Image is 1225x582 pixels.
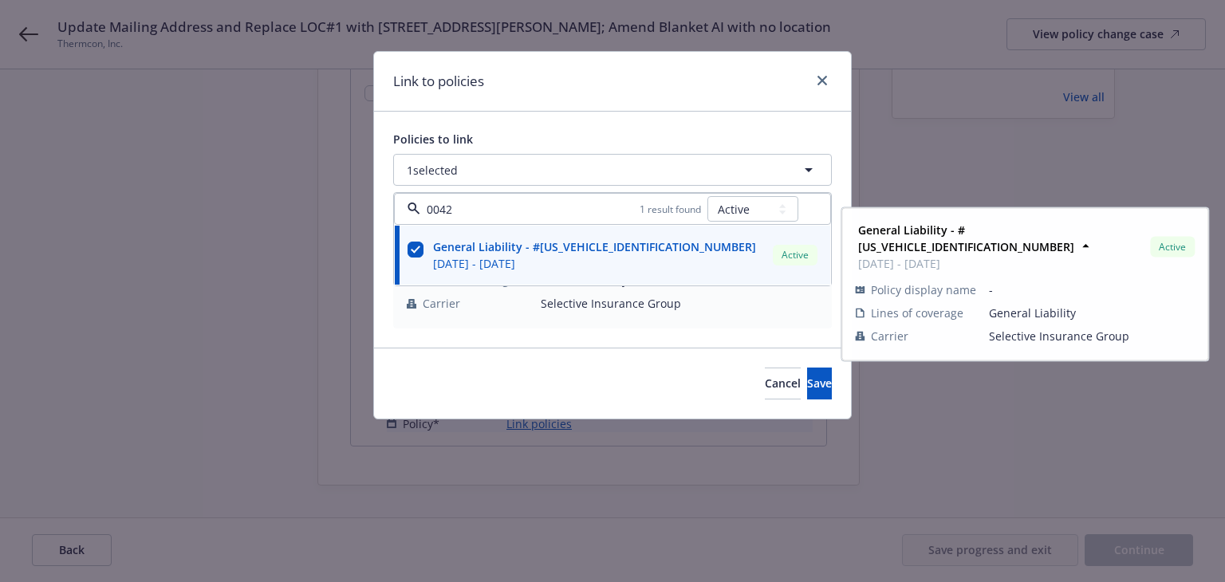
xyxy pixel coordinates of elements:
[393,71,484,92] h1: Link to policies
[393,154,832,186] button: 1selected
[1156,239,1188,254] span: Active
[871,305,963,321] span: Lines of coverage
[871,328,908,344] span: Carrier
[989,281,1195,298] span: -
[858,222,1074,254] strong: General Liability - #[US_VEHICLE_IDENTIFICATION_NUMBER]
[765,376,801,391] span: Cancel
[393,132,473,147] span: Policies to link
[765,368,801,399] button: Cancel
[640,203,701,216] span: 1 result found
[858,255,1144,272] span: [DATE] - [DATE]
[989,328,1195,344] span: Selective Insurance Group
[541,295,818,312] span: Selective Insurance Group
[433,255,756,272] span: [DATE] - [DATE]
[813,71,832,90] a: close
[423,295,460,312] span: Carrier
[871,281,976,298] span: Policy display name
[407,162,458,179] span: 1 selected
[420,201,640,218] input: Filter by keyword
[989,305,1195,321] span: General Liability
[779,248,811,262] span: Active
[433,239,756,254] strong: General Liability - #[US_VEHICLE_IDENTIFICATION_NUMBER]
[807,376,832,391] span: Save
[807,368,832,399] button: Save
